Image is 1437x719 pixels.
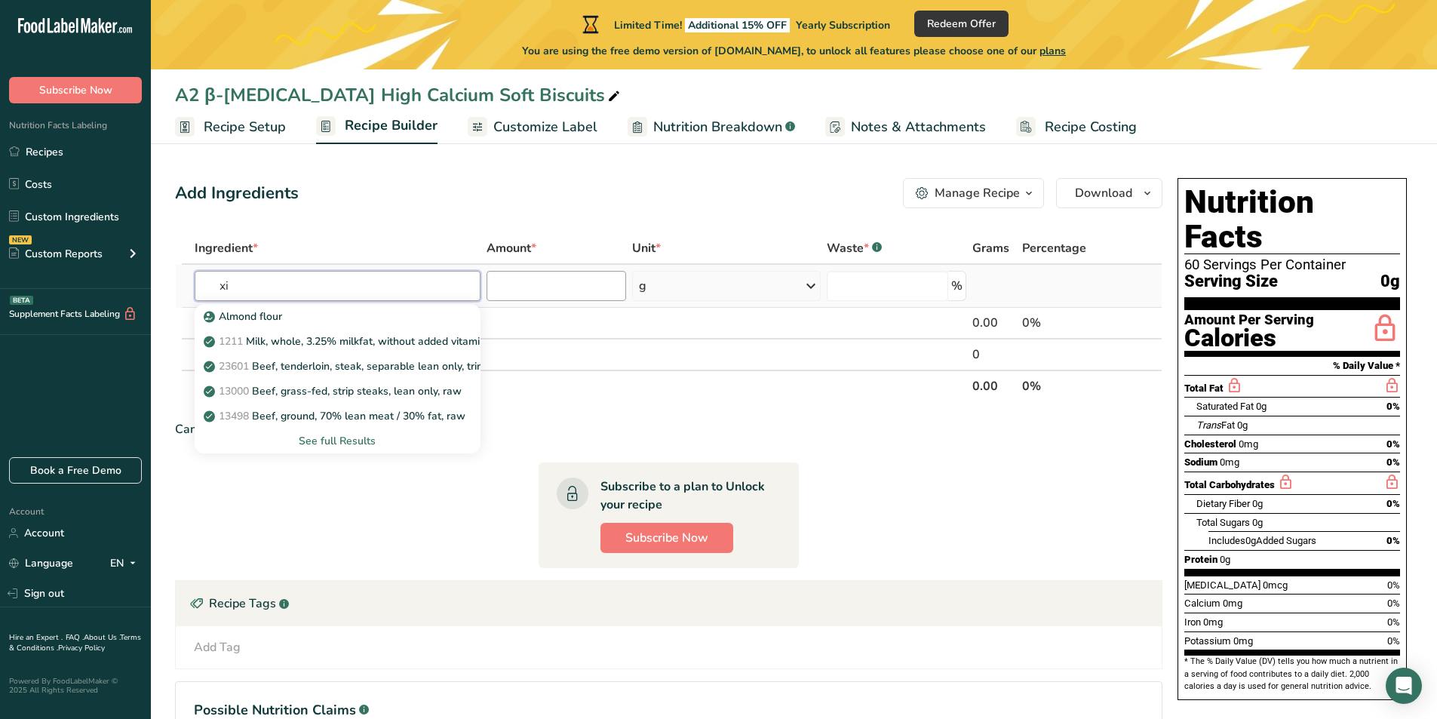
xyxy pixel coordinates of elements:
[39,82,112,98] span: Subscribe Now
[927,16,996,32] span: Redeem Offer
[1184,257,1400,272] div: 60 Servings Per Container
[1386,535,1400,546] span: 0%
[600,478,769,514] div: Subscribe to a plan to Unlock your recipe
[1387,635,1400,647] span: 0%
[1184,579,1260,591] span: [MEDICAL_DATA]
[1184,554,1217,565] span: Protein
[1184,438,1236,450] span: Cholesterol
[468,110,597,144] a: Customize Label
[1019,370,1117,401] th: 0%
[195,239,258,257] span: Ingredient
[219,384,249,398] span: 13000
[1184,272,1278,291] span: Serving Size
[1387,616,1400,628] span: 0%
[1039,44,1066,58] span: plans
[207,408,465,424] p: Beef, ground, 70% lean meat / 30% fat, raw
[219,409,249,423] span: 13498
[639,277,646,295] div: g
[175,181,299,206] div: Add Ingredients
[207,358,637,374] p: Beef, tenderloin, steak, separable lean only, trimmed to 1/8" fat, all grades, raw
[195,271,481,301] input: Add Ingredient
[194,638,241,656] div: Add Tag
[1196,419,1235,431] span: Fat
[1184,656,1400,693] section: * The % Daily Value (DV) tells you how much a nutrient in a serving of food contributes to a dail...
[1380,272,1400,291] span: 0g
[1075,184,1132,202] span: Download
[1387,598,1400,609] span: 0%
[653,117,782,137] span: Nutrition Breakdown
[192,370,969,401] th: Net Totals
[58,643,105,653] a: Privacy Policy
[851,117,986,137] span: Notes & Attachments
[1252,498,1263,509] span: 0g
[1022,314,1114,332] div: 0%
[1386,498,1400,509] span: 0%
[1184,635,1231,647] span: Potassium
[9,677,142,695] div: Powered By FoodLabelMaker © 2025 All Rights Reserved
[972,314,1015,332] div: 0.00
[493,117,597,137] span: Customize Label
[1184,598,1221,609] span: Calcium
[1196,419,1221,431] i: Trans
[1045,117,1137,137] span: Recipe Costing
[935,184,1020,202] div: Manage Recipe
[1184,327,1314,349] div: Calories
[1252,517,1263,528] span: 0g
[522,43,1066,59] span: You are using the free demo version of [DOMAIN_NAME], to unlock all features please choose one of...
[827,239,882,257] div: Waste
[195,379,481,404] a: 13000Beef, grass-fed, strip steaks, lean only, raw
[207,309,282,324] p: Almond flour
[1184,357,1400,375] section: % Daily Value *
[1386,456,1400,468] span: 0%
[176,581,1162,626] div: Recipe Tags
[1184,456,1217,468] span: Sodium
[204,117,286,137] span: Recipe Setup
[9,235,32,244] div: NEW
[1263,579,1288,591] span: 0mcg
[175,110,286,144] a: Recipe Setup
[600,523,733,553] button: Subscribe Now
[628,110,795,144] a: Nutrition Breakdown
[972,346,1015,364] div: 0
[1184,313,1314,327] div: Amount Per Serving
[1386,668,1422,704] div: Open Intercom Messenger
[1387,579,1400,591] span: 0%
[1184,185,1400,254] h1: Nutrition Facts
[1237,419,1248,431] span: 0g
[207,333,609,349] p: Milk, whole, 3.25% milkfat, without added vitamin A and [MEDICAL_DATA]
[175,420,1162,438] div: Can't find your ingredient?
[1239,438,1258,450] span: 0mg
[316,109,438,145] a: Recipe Builder
[903,178,1044,208] button: Manage Recipe
[1184,479,1275,490] span: Total Carbohydrates
[175,81,623,109] div: A2 β-[MEDICAL_DATA] High Calcium Soft Biscuits
[1220,554,1230,565] span: 0g
[345,115,438,136] span: Recipe Builder
[1233,635,1253,647] span: 0mg
[1256,401,1267,412] span: 0g
[1386,438,1400,450] span: 0%
[195,429,481,453] div: See full Results
[195,404,481,429] a: 13498Beef, ground, 70% lean meat / 30% fat, raw
[972,239,1009,257] span: Grams
[195,354,481,379] a: 23601Beef, tenderloin, steak, separable lean only, trimmed to 1/8" fat, all grades, raw
[1223,598,1242,609] span: 0mg
[1184,616,1201,628] span: Iron
[9,77,142,103] button: Subscribe Now
[195,329,481,354] a: 1211Milk, whole, 3.25% milkfat, without added vitamin A and [MEDICAL_DATA]
[219,359,249,373] span: 23601
[632,239,661,257] span: Unit
[219,334,243,349] span: 1211
[1056,178,1162,208] button: Download
[9,632,141,653] a: Terms & Conditions .
[110,555,142,573] div: EN
[1245,535,1256,546] span: 0g
[9,632,63,643] a: Hire an Expert .
[625,529,708,547] span: Subscribe Now
[9,246,103,262] div: Custom Reports
[685,18,790,32] span: Additional 15% OFF
[66,632,84,643] a: FAQ .
[1196,498,1250,509] span: Dietary Fiber
[1196,517,1250,528] span: Total Sugars
[195,304,481,329] a: Almond flour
